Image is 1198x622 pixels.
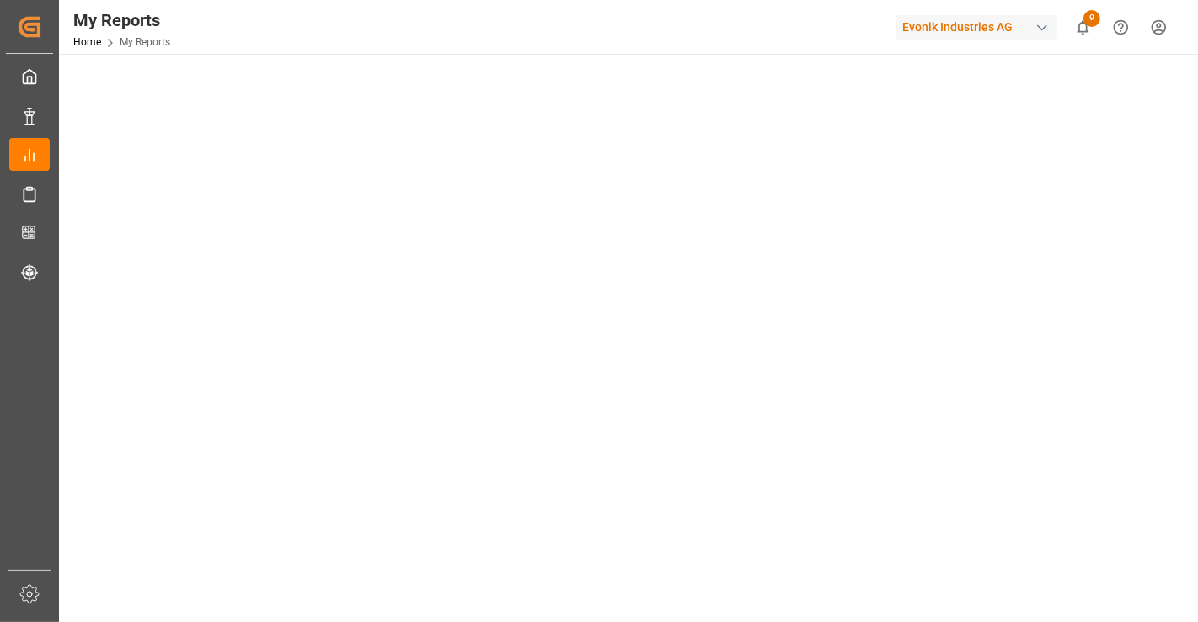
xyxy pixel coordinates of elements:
span: 9 [1083,10,1100,27]
button: Evonik Industries AG [896,11,1064,43]
a: Home [73,36,101,48]
button: show 9 new notifications [1064,8,1102,46]
button: Help Center [1102,8,1140,46]
div: My Reports [73,8,170,33]
div: Evonik Industries AG [896,15,1057,40]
